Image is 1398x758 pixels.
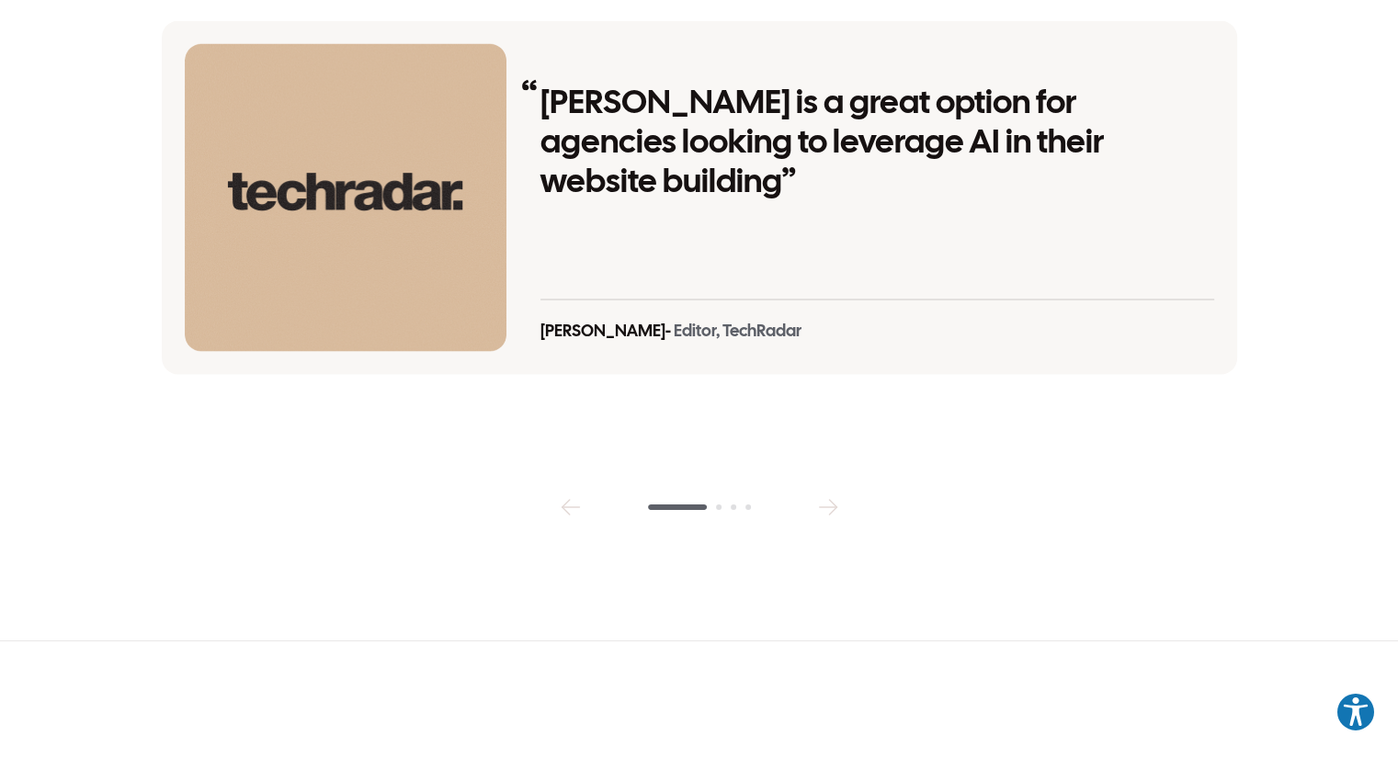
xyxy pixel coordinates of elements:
[674,324,801,340] span: Editor, TechRadar
[1335,692,1376,732] button: Explore your accessibility options
[1335,692,1376,736] aside: Accessibility Help Desk
[540,322,801,343] div: [PERSON_NAME]
[185,44,506,352] img: tech-1920w.png
[665,324,671,340] span: -
[540,85,1214,203] div: [PERSON_NAME] is a great option for agencies looking to leverage AI in their website building”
